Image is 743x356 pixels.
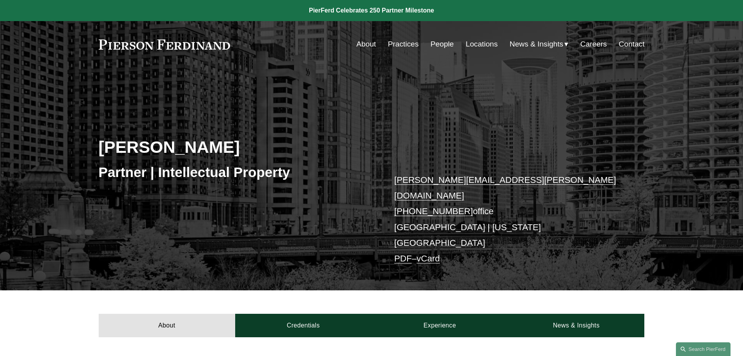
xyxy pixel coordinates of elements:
[394,254,412,263] a: PDF
[99,164,372,181] h3: Partner | Intellectual Property
[580,37,607,52] a: Careers
[431,37,454,52] a: People
[510,38,564,51] span: News & Insights
[466,37,498,52] a: Locations
[394,206,473,216] a: [PHONE_NUMBER]
[510,37,569,52] a: folder dropdown
[676,342,731,356] a: Search this site
[99,137,372,157] h2: [PERSON_NAME]
[388,37,418,52] a: Practices
[394,175,616,200] a: [PERSON_NAME][EMAIL_ADDRESS][PERSON_NAME][DOMAIN_NAME]
[508,314,644,337] a: News & Insights
[235,314,372,337] a: Credentials
[356,37,376,52] a: About
[372,314,508,337] a: Experience
[417,254,440,263] a: vCard
[99,314,235,337] a: About
[394,172,622,267] p: office [GEOGRAPHIC_DATA] | [US_STATE][GEOGRAPHIC_DATA] –
[619,37,644,52] a: Contact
